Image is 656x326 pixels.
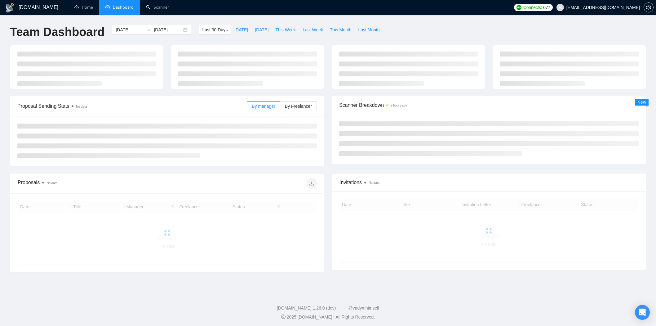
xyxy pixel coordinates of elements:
span: swap-right [146,27,151,32]
span: This Month [330,26,351,33]
button: [DATE] [231,25,251,35]
span: to [146,27,151,32]
span: No data [47,181,57,185]
span: Last 30 Days [202,26,228,33]
span: Last Month [358,26,379,33]
div: 2025 [DOMAIN_NAME] | All Rights Reserved. [5,314,651,320]
button: This Week [272,25,299,35]
button: setting [644,2,654,12]
span: Connects: [523,4,542,11]
span: By manager [252,104,275,109]
span: 677 [543,4,550,11]
button: This Month [326,25,355,35]
button: [DATE] [251,25,272,35]
span: user [558,5,562,10]
span: New [637,100,646,105]
div: Open Intercom Messenger [635,305,650,320]
span: Last Week [303,26,323,33]
button: Last 30 Days [199,25,231,35]
button: Last Week [299,25,326,35]
span: No data [369,181,379,184]
span: Proposal Sending Stats [17,102,247,110]
div: Proposals [18,179,167,188]
span: This Week [275,26,296,33]
a: [DOMAIN_NAME] 1.26.0 (dev) [277,306,336,310]
time: 9 hours ago [391,104,407,107]
span: By Freelancer [285,104,312,109]
a: homeHome [74,5,93,10]
span: setting [644,5,653,10]
a: setting [644,5,654,10]
h1: Team Dashboard [10,25,104,39]
input: End date [154,26,182,33]
span: [DATE] [255,26,268,33]
span: Invitations [339,179,638,186]
button: Last Month [355,25,383,35]
span: dashboard [105,5,110,9]
a: @vadymhimself [348,306,379,310]
img: logo [5,3,15,13]
a: searchScanner [146,5,169,10]
span: copyright [281,315,286,319]
img: upwork-logo.png [516,5,521,10]
span: No data [76,105,87,108]
span: Scanner Breakdown [339,101,639,109]
span: Dashboard [113,5,134,10]
input: Start date [116,26,144,33]
span: [DATE] [234,26,248,33]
